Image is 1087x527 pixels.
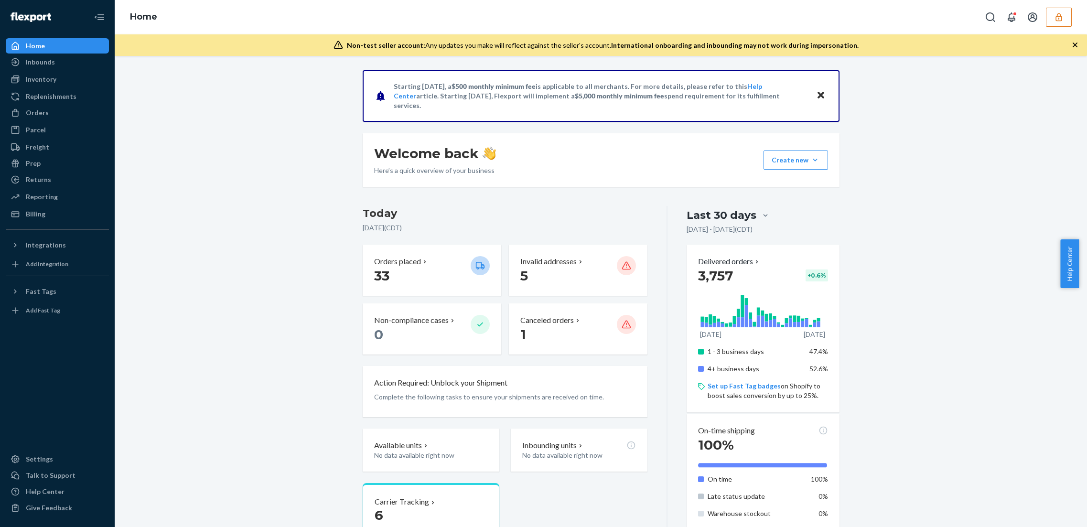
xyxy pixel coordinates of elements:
[708,492,802,501] p: Late status update
[6,189,109,204] a: Reporting
[374,166,496,175] p: Here’s a quick overview of your business
[26,159,41,168] div: Prep
[374,392,636,402] p: Complete the following tasks to ensure your shipments are received on time.
[6,303,109,318] a: Add Fast Tag
[700,330,721,339] p: [DATE]
[687,208,756,223] div: Last 30 days
[981,8,1000,27] button: Open Search Box
[708,509,802,518] p: Warehouse stockout
[6,484,109,499] a: Help Center
[26,306,60,314] div: Add Fast Tag
[26,287,56,296] div: Fast Tags
[815,89,827,103] button: Close
[26,92,76,101] div: Replenishments
[452,82,536,90] span: $500 monthly minimum fee
[6,257,109,272] a: Add Integration
[611,41,859,49] span: International onboarding and inbounding may not work during impersonation.
[363,245,501,296] button: Orders placed 33
[363,429,499,472] button: Available unitsNo data available right now
[509,303,647,355] button: Canceled orders 1
[6,72,109,87] a: Inventory
[363,303,501,355] button: Non-compliance cases 0
[374,315,449,326] p: Non-compliance cases
[809,347,828,355] span: 47.4%
[363,206,648,221] h3: Today
[374,440,422,451] p: Available units
[698,268,733,284] span: 3,757
[1026,498,1077,522] iframe: Opens a widget where you can chat to one of our agents
[26,454,53,464] div: Settings
[520,256,577,267] p: Invalid addresses
[26,192,58,202] div: Reporting
[520,326,526,343] span: 1
[374,145,496,162] h1: Welcome back
[708,382,781,390] a: Set up Fast Tag badges
[374,268,389,284] span: 33
[1023,8,1042,27] button: Open account menu
[26,108,49,118] div: Orders
[6,38,109,54] a: Home
[522,451,636,460] p: No data available right now
[6,468,109,483] button: Talk to Support
[806,269,828,281] div: + 0.6 %
[375,496,429,507] p: Carrier Tracking
[809,365,828,373] span: 52.6%
[6,105,109,120] a: Orders
[764,151,828,170] button: Create new
[818,509,828,517] span: 0%
[90,8,109,27] button: Close Navigation
[26,487,65,496] div: Help Center
[347,41,425,49] span: Non-test seller account:
[6,89,109,104] a: Replenishments
[6,172,109,187] a: Returns
[698,437,734,453] span: 100%
[374,256,421,267] p: Orders placed
[708,347,802,356] p: 1 - 3 business days
[6,54,109,70] a: Inbounds
[375,507,383,523] span: 6
[6,122,109,138] a: Parcel
[6,284,109,299] button: Fast Tags
[26,41,45,51] div: Home
[483,147,496,160] img: hand-wave emoji
[26,240,66,250] div: Integrations
[374,326,383,343] span: 0
[687,225,753,234] p: [DATE] - [DATE] ( CDT )
[6,206,109,222] a: Billing
[1002,8,1021,27] button: Open notifications
[26,125,46,135] div: Parcel
[1060,239,1079,288] button: Help Center
[698,256,761,267] button: Delivered orders
[522,440,577,451] p: Inbounding units
[26,209,45,219] div: Billing
[374,377,507,388] p: Action Required: Unblock your Shipment
[811,475,828,483] span: 100%
[511,429,647,472] button: Inbounding unitsNo data available right now
[122,3,165,31] ol: breadcrumbs
[26,57,55,67] div: Inbounds
[394,82,807,110] p: Starting [DATE], a is applicable to all merchants. For more details, please refer to this article...
[818,492,828,500] span: 0%
[6,140,109,155] a: Freight
[575,92,664,100] span: $5,000 monthly minimum fee
[26,175,51,184] div: Returns
[520,315,574,326] p: Canceled orders
[708,364,802,374] p: 4+ business days
[6,500,109,516] button: Give Feedback
[26,503,72,513] div: Give Feedback
[6,452,109,467] a: Settings
[374,451,488,460] p: No data available right now
[347,41,859,50] div: Any updates you make will reflect against the seller's account.
[6,237,109,253] button: Integrations
[26,260,68,268] div: Add Integration
[708,381,828,400] p: on Shopify to boost sales conversion by up to 25%.
[363,223,648,233] p: [DATE] ( CDT )
[130,11,157,22] a: Home
[11,12,51,22] img: Flexport logo
[26,142,49,152] div: Freight
[520,268,528,284] span: 5
[708,474,802,484] p: On time
[26,75,56,84] div: Inventory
